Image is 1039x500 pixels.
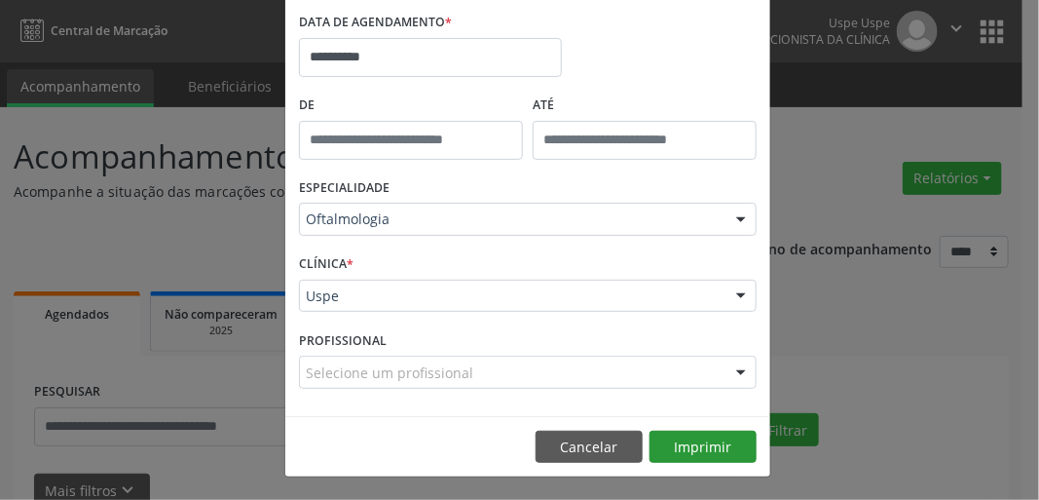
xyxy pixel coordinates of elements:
label: ATÉ [533,91,757,121]
label: ESPECIALIDADE [299,173,390,204]
label: De [299,91,523,121]
span: Selecione um profissional [306,363,473,383]
button: Imprimir [649,431,757,464]
label: DATA DE AGENDAMENTO [299,8,452,38]
button: Cancelar [536,431,643,464]
label: PROFISSIONAL [299,326,387,356]
span: Oftalmologia [306,210,717,229]
span: Uspe [306,287,717,306]
label: CLÍNICA [299,250,353,280]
